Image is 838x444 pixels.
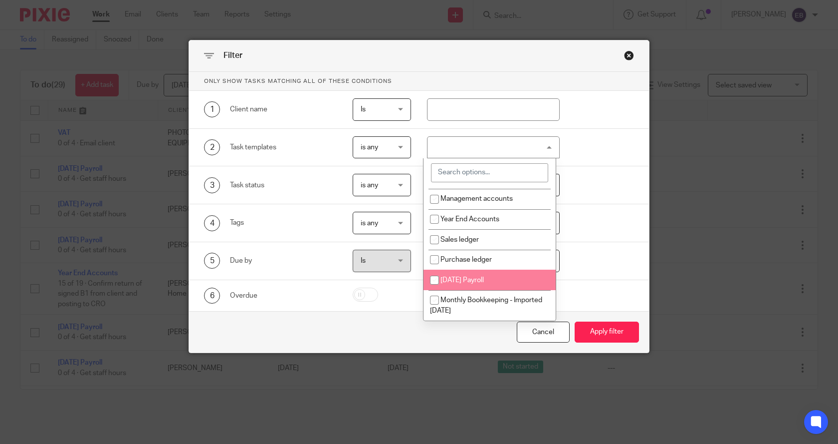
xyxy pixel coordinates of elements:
span: Management accounts [440,195,513,202]
button: Apply filter [575,322,639,343]
span: Is [361,106,366,113]
div: Close this dialog window [517,322,570,343]
div: 1 [204,101,220,117]
span: Year End Accounts [440,216,499,223]
div: Overdue [230,291,337,301]
div: Client name [230,104,337,114]
div: Close this dialog window [624,50,634,60]
div: 3 [204,177,220,193]
span: Filter [223,51,242,59]
span: [DATE] Payroll [440,277,484,284]
span: is any [361,144,378,151]
div: 6 [204,288,220,304]
input: Search options... [431,163,548,182]
div: Tags [230,218,337,228]
span: is any [361,182,378,189]
div: 2 [204,139,220,155]
div: Due by [230,256,337,266]
span: Purchase ledger [440,256,492,263]
span: Monthly Bookkeeping - Imported [DATE] [430,297,542,314]
div: 4 [204,215,220,231]
span: Is [361,257,366,264]
div: Task status [230,180,337,190]
div: Task templates [230,142,337,152]
div: 5 [204,253,220,269]
span: is any [361,220,378,227]
p: Only show tasks matching all of these conditions [189,72,649,91]
span: Sales ledger [440,236,479,243]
